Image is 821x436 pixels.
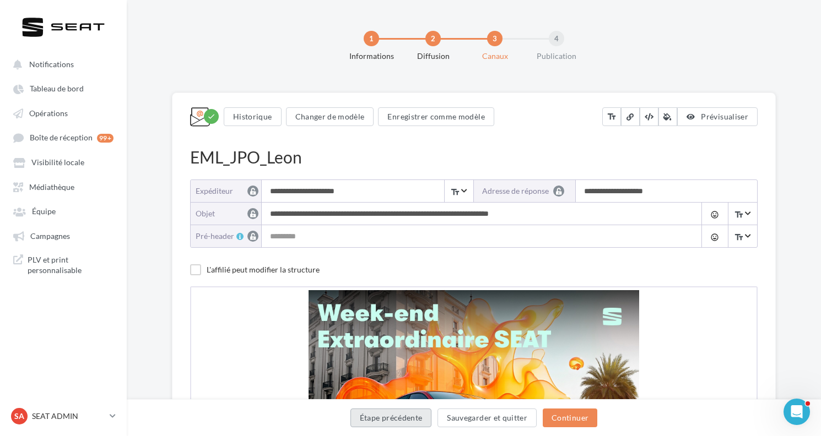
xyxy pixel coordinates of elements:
[30,133,93,143] span: Boîte de réception
[196,186,253,196] div: Expéditeur
[32,207,56,216] span: Équipe
[215,280,218,290] strong: ,
[378,107,494,126] button: Enregistrer comme modèle
[677,107,758,126] button: Prévisualiser
[728,203,757,225] span: Select box activate
[190,146,758,168] div: EML_JPO_Leon
[29,108,68,118] span: Opérations
[196,231,262,241] div: Pré-header
[7,78,120,98] a: Tableau de bord
[701,225,727,247] button: tag_faces
[196,208,253,219] div: objet
[29,59,74,69] span: Notifications
[521,51,592,62] div: Publication
[607,111,617,122] i: text_fields
[734,232,744,243] i: text_fields
[123,299,288,308] span: À l'occasion de notre ,
[9,406,118,427] a: SA SEAT ADMIN
[123,243,403,263] span: Et si vous osiez l'extraordinaire ?
[29,182,74,192] span: Médiathèque
[425,31,441,46] div: 2
[123,334,417,351] span: Venez (re)découvrir et échanger avec nos équipes dans une ambiance détendue et chaleureuse.
[460,51,530,62] div: Canaux
[784,399,810,425] iframe: Intercom live chat
[28,254,114,276] span: PLV et print personnalisable
[123,299,412,325] span: découvrez la , sportive et compacte. Dotée de technologies intelligentes et d'un style affirmé, e...
[710,233,719,242] i: tag_faces
[487,31,503,46] div: 3
[332,299,372,308] strong: SEAT Leon
[286,107,374,126] button: Changer de modèle
[450,187,460,198] i: text_fields
[123,377,175,394] span: À très bientôt, L'équipe SEAT.
[701,203,727,225] button: tag_faces
[30,84,84,94] span: Tableau de bord
[30,231,70,241] span: Campagnes
[336,51,407,62] div: Informations
[7,177,120,197] a: Médiathèque
[204,109,219,124] div: Modifications enregistrées
[14,411,24,422] span: SA
[437,408,537,427] button: Sauvegarder et quitter
[7,226,120,246] a: Campagnes
[398,51,468,62] div: Diffusion
[224,107,282,126] button: Historique
[7,103,120,123] a: Opérations
[207,112,215,121] i: check
[474,180,576,202] label: Adresse de réponse
[7,250,120,280] a: PLV et print personnalisable
[117,3,448,228] img: JPO_SEAT_-_Digitaleo_-_Leon.jpg
[190,264,320,275] label: L'affilié peut modifier la structure
[123,359,418,368] span: Design, innovation, sensations de conduite… Venez vivre tout ce qui fait l’esprit SEAT.
[710,210,719,219] i: tag_faces
[602,107,621,126] button: text_fields
[7,201,120,221] a: Équipe
[543,408,597,427] button: Continuer
[97,134,114,143] div: 99+
[191,334,245,342] strong: l’univers SEAT
[728,225,757,247] span: Select box activate
[7,127,120,148] a: Boîte de réception 99+
[350,408,432,427] button: Étape précédente
[32,411,105,422] p: SEAT ADMIN
[444,180,473,202] span: Select box activate
[31,158,84,167] span: Visibilité locale
[364,31,379,46] div: 1
[701,112,748,121] span: Prévisualiser
[734,209,744,220] i: text_fields
[549,31,564,46] div: 4
[195,299,286,308] b: Week-end Extraordinaire
[7,54,116,74] button: Notifications
[123,280,215,290] strong: Bonjour #firstName#
[7,152,120,172] a: Visibilité locale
